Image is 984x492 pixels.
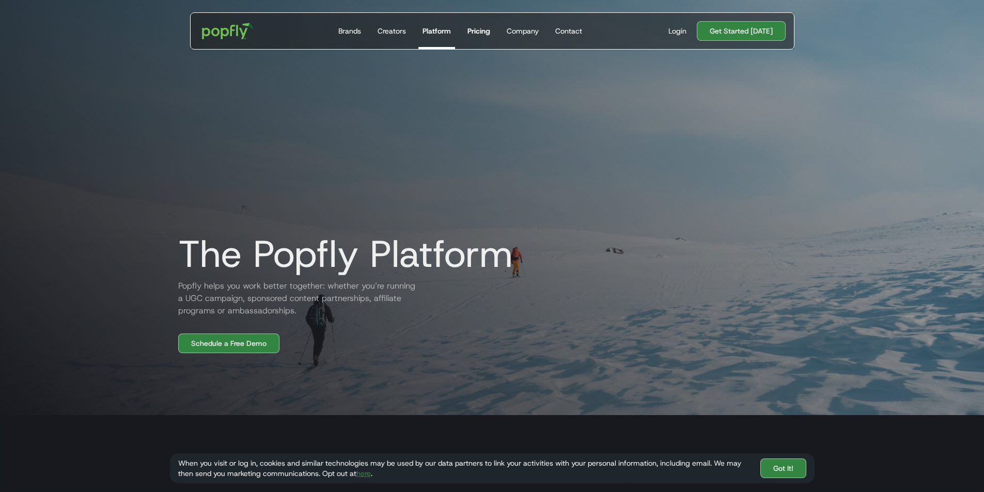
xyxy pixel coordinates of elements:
[195,15,261,46] a: home
[334,13,365,49] a: Brands
[338,26,361,36] div: Brands
[170,280,418,317] h2: Popfly helps you work better together: whether you’re running a UGC campaign, sponsored content p...
[697,21,786,41] a: Get Started [DATE]
[467,26,490,36] div: Pricing
[178,334,279,353] a: Schedule a Free Demo
[555,26,582,36] div: Contact
[356,469,371,478] a: here
[463,13,494,49] a: Pricing
[507,26,539,36] div: Company
[664,26,691,36] a: Login
[373,13,410,49] a: Creators
[178,458,752,479] div: When you visit or log in, cookies and similar technologies may be used by our data partners to li...
[503,13,543,49] a: Company
[668,26,686,36] div: Login
[760,458,806,478] a: Got It!
[418,13,455,49] a: Platform
[170,233,513,275] h1: The Popfly Platform
[423,26,451,36] div: Platform
[551,13,586,49] a: Contact
[378,26,406,36] div: Creators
